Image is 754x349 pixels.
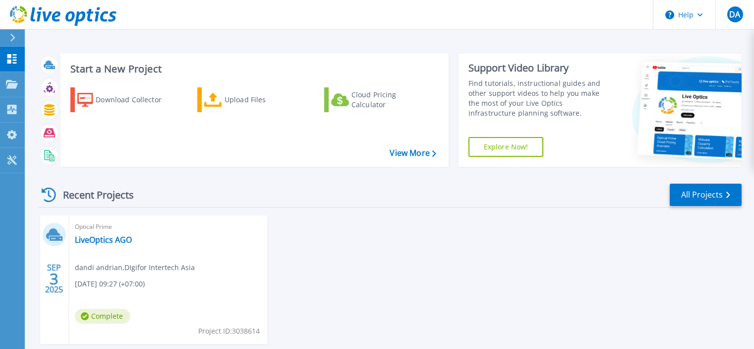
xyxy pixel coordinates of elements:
[468,78,611,118] div: Find tutorials, instructional guides and other support videos to help you make the most of your L...
[75,279,145,289] span: [DATE] 09:27 (+07:00)
[75,262,195,273] span: dandi andrian , DIgifor Intertech Asia
[70,87,181,112] a: Download Collector
[96,90,175,110] div: Download Collector
[468,62,611,74] div: Support Video Library
[729,10,740,18] span: DA
[75,309,130,324] span: Complete
[351,90,431,110] div: Cloud Pricing Calculator
[225,90,304,110] div: Upload Files
[45,261,63,297] div: SEP 2025
[468,137,544,157] a: Explore Now!
[75,221,261,232] span: Optical Prime
[670,184,742,206] a: All Projects
[75,235,132,245] a: LiveOptics AGO
[50,275,58,283] span: 3
[390,148,436,158] a: View More
[70,64,436,74] h3: Start a New Project
[38,183,147,207] div: Recent Projects
[197,87,308,112] a: Upload Files
[198,326,260,337] span: Project ID: 3038614
[324,87,435,112] a: Cloud Pricing Calculator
